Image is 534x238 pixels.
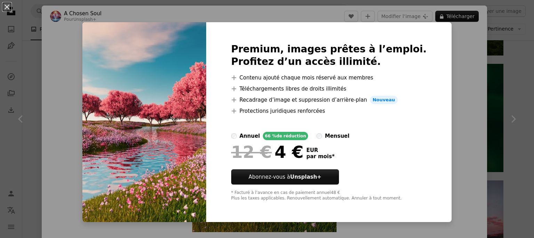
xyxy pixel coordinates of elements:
[231,143,272,161] span: 12 €
[290,174,321,180] strong: Unsplash+
[263,132,308,140] div: 66 % de réduction
[82,22,206,222] img: premium_photo-1711434824963-ca894373272e
[231,74,427,82] li: Contenu ajouté chaque mois réservé aux membres
[325,132,349,140] div: mensuel
[231,190,427,201] div: * Facturé à l’avance en cas de paiement annuel 48 € Plus les taxes applicables. Renouvellement au...
[231,107,427,115] li: Protections juridiques renforcées
[231,169,339,185] button: Abonnez-vous àUnsplash+
[231,143,304,161] div: 4 €
[370,96,398,104] span: Nouveau
[231,96,427,104] li: Recadrage d’image et suppression d’arrière-plan
[316,133,322,139] input: mensuel
[240,132,260,140] div: annuel
[231,85,427,93] li: Téléchargements libres de droits illimités
[231,133,237,139] input: annuel66 %de réduction
[231,43,427,68] h2: Premium, images prêtes à l’emploi. Profitez d’un accès illimité.
[306,147,334,153] span: EUR
[306,153,334,160] span: par mois *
